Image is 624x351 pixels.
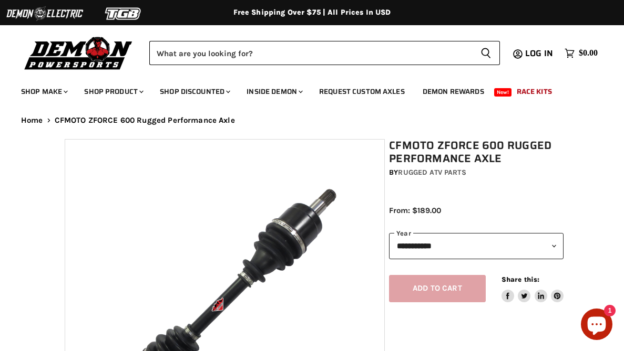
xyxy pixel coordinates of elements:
img: Demon Powersports [21,34,136,71]
span: $0.00 [579,48,598,58]
span: Log in [525,47,553,60]
div: by [389,167,564,178]
a: Demon Rewards [415,81,492,102]
a: Shop Product [76,81,150,102]
ul: Main menu [13,77,595,102]
span: From: $189.00 [389,206,441,215]
a: Race Kits [509,81,560,102]
span: New! [494,88,512,97]
a: Request Custom Axles [311,81,413,102]
a: Inside Demon [239,81,309,102]
a: $0.00 [559,46,603,61]
select: year [389,233,564,259]
aside: Share this: [502,275,564,303]
button: Search [472,41,500,65]
img: Demon Electric Logo 2 [5,4,84,24]
input: Search [149,41,472,65]
form: Product [149,41,500,65]
span: CFMOTO ZFORCE 600 Rugged Performance Axle [55,116,235,125]
inbox-online-store-chat: Shopify online store chat [578,309,616,343]
a: Log in [520,49,559,58]
a: Shop Discounted [152,81,237,102]
span: Share this: [502,275,539,283]
img: TGB Logo 2 [84,4,163,24]
a: Home [21,116,43,125]
a: Shop Make [13,81,74,102]
h1: CFMOTO ZFORCE 600 Rugged Performance Axle [389,139,564,165]
a: Rugged ATV Parts [398,168,466,177]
